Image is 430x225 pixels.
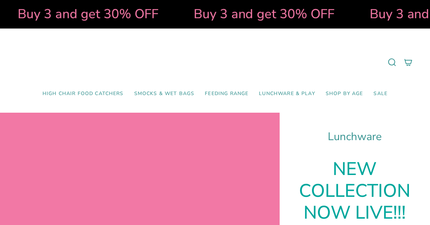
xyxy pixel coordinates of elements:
a: High Chair Food Catchers [37,86,129,102]
a: Smocks & Wet Bags [129,86,200,102]
span: Shop by Age [326,91,363,97]
strong: NEW COLLECTION NOW LIVE!!! [299,157,410,225]
a: Shop by Age [320,86,369,102]
a: SALE [368,86,393,102]
strong: Buy 3 and get 30% OFF [53,5,194,23]
a: Mumma’s Little Helpers [155,39,276,86]
span: Smocks & Wet Bags [134,91,195,97]
span: High Chair Food Catchers [43,91,124,97]
span: Feeding Range [205,91,248,97]
span: Lunchware & Play [259,91,315,97]
a: Lunchware & Play [254,86,320,102]
strong: Buy 3 and get 30% OFF [229,5,370,23]
span: SALE [373,91,387,97]
h1: Lunchware [297,130,412,143]
a: Feeding Range [200,86,254,102]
